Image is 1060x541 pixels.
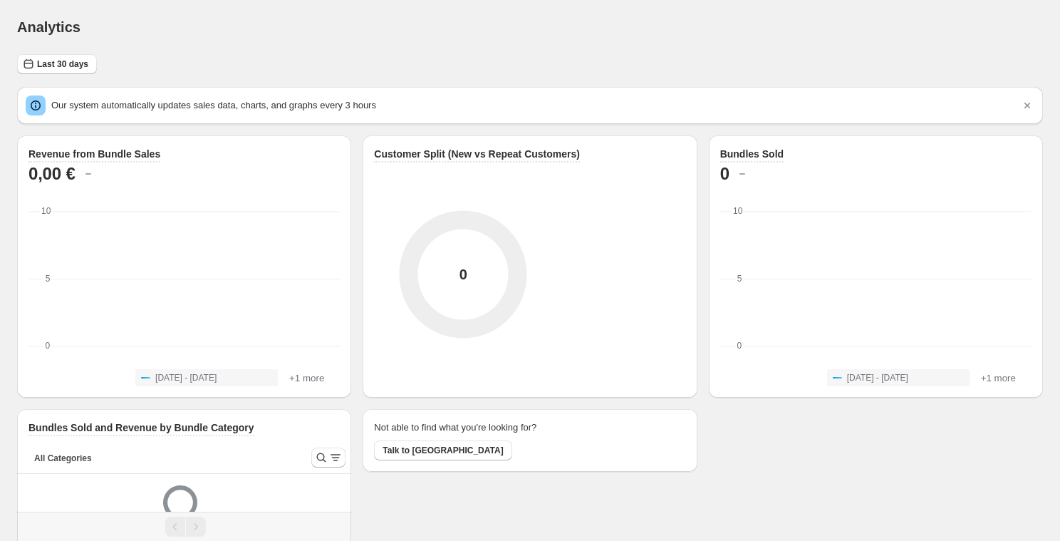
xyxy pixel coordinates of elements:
h1: Analytics [17,19,80,36]
h3: Bundles Sold [720,147,784,161]
text: 10 [41,206,51,216]
button: +1 more [285,369,328,386]
h2: 0,00 € [28,163,76,185]
span: Our system automatically updates sales data, charts, and graphs every 3 hours [51,100,376,110]
span: All Categories [34,453,92,464]
h2: 0 [720,163,729,185]
img: Empty search results [163,485,206,528]
span: Talk to [GEOGRAPHIC_DATA] [383,445,503,456]
button: [DATE] - [DATE] [135,369,278,386]
nav: Pagination [17,512,351,541]
text: 5 [737,274,742,284]
h2: Not able to find what you're looking for? [374,421,536,435]
button: Last 30 days [17,54,97,74]
h3: Customer Split (New vs Repeat Customers) [374,147,580,161]
button: Search and filter results [311,448,345,468]
text: 10 [733,206,743,216]
button: Dismiss notification [1017,96,1037,115]
h3: Bundles Sold and Revenue by Bundle Category [28,421,254,435]
button: +1 more [977,369,1020,386]
h3: Revenue from Bundle Sales [28,147,160,161]
button: [DATE] - [DATE] [827,369,970,386]
text: 0 [46,341,51,351]
button: Talk to [GEOGRAPHIC_DATA] [374,440,511,460]
span: [DATE] - [DATE] [155,372,217,383]
text: 5 [46,274,51,284]
span: [DATE] - [DATE] [847,372,908,383]
span: Last 30 days [37,58,88,70]
text: 0 [737,341,742,351]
